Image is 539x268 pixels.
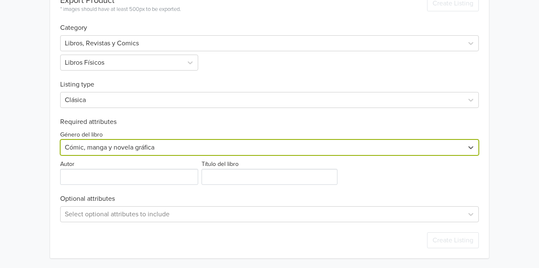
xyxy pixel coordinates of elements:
label: Autor [60,160,74,169]
h6: Listing type [60,71,479,89]
label: Género del libro [60,130,103,139]
button: Create Listing [427,232,479,248]
h6: Optional attributes [60,195,479,203]
h6: Required attributes [60,118,479,126]
div: * images should have at least 500px to be exported. [60,5,181,14]
h6: Category [60,14,479,32]
label: Título del libro [202,160,239,169]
